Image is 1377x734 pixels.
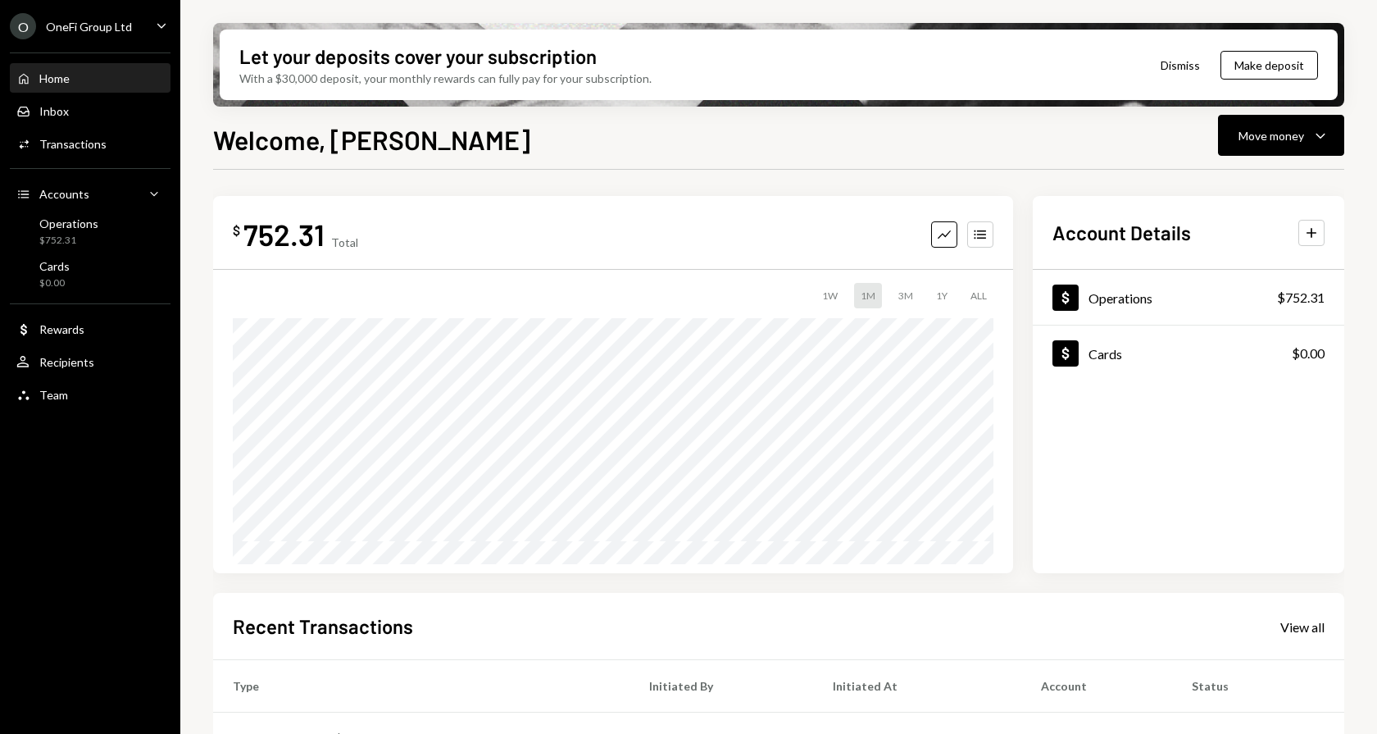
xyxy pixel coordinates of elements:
[39,104,69,118] div: Inbox
[39,137,107,151] div: Transactions
[1280,619,1325,636] div: View all
[1021,660,1173,713] th: Account
[39,355,94,369] div: Recipients
[1220,51,1318,80] button: Make deposit
[243,216,325,253] div: 752.31
[213,660,629,713] th: Type
[813,660,1020,713] th: Initiated At
[10,347,170,376] a: Recipients
[39,187,89,201] div: Accounts
[10,380,170,409] a: Team
[854,283,882,308] div: 1M
[239,70,652,87] div: With a $30,000 deposit, your monthly rewards can fully pay for your subscription.
[46,20,132,34] div: OneFi Group Ltd
[629,660,813,713] th: Initiated By
[10,212,170,251] a: Operations$752.31
[331,235,358,249] div: Total
[39,388,68,402] div: Team
[892,283,920,308] div: 3M
[1033,326,1344,381] a: Cards$0.00
[10,13,36,39] div: O
[1277,288,1325,308] div: $752.31
[816,283,844,308] div: 1W
[1088,346,1122,362] div: Cards
[10,96,170,125] a: Inbox
[10,314,170,344] a: Rewards
[1280,618,1325,636] a: View all
[1292,344,1325,363] div: $0.00
[39,217,98,230] div: Operations
[39,322,84,336] div: Rewards
[10,254,170,294] a: Cards$0.00
[233,222,240,239] div: $
[39,71,70,85] div: Home
[213,123,530,156] h1: Welcome, [PERSON_NAME]
[929,283,954,308] div: 1Y
[10,63,170,93] a: Home
[233,613,413,640] h2: Recent Transactions
[1052,219,1191,246] h2: Account Details
[1238,127,1304,144] div: Move money
[1218,115,1344,156] button: Move money
[239,43,597,70] div: Let your deposits cover your subscription
[1140,46,1220,84] button: Dismiss
[39,234,98,248] div: $752.31
[1033,270,1344,325] a: Operations$752.31
[39,276,70,290] div: $0.00
[10,179,170,208] a: Accounts
[1088,290,1152,306] div: Operations
[39,259,70,273] div: Cards
[10,129,170,158] a: Transactions
[964,283,993,308] div: ALL
[1172,660,1344,713] th: Status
